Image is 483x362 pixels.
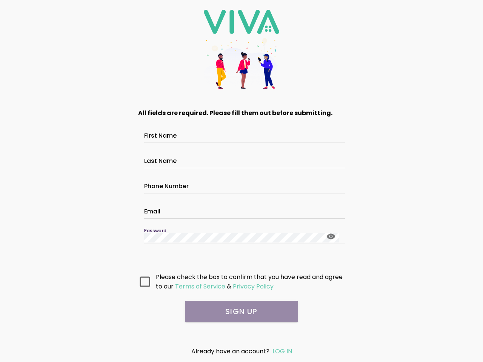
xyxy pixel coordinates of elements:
ion-col: Please check the box to confirm that you have read and agree to our & [154,270,347,293]
input: Password [144,233,339,242]
div: Already have an account? [153,347,330,356]
strong: All fields are required. Please fill them out before submitting. [138,109,332,117]
ion-text: Privacy Policy [233,282,274,291]
a: LOG IN [272,347,292,356]
ion-text: Terms of Service [175,282,225,291]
